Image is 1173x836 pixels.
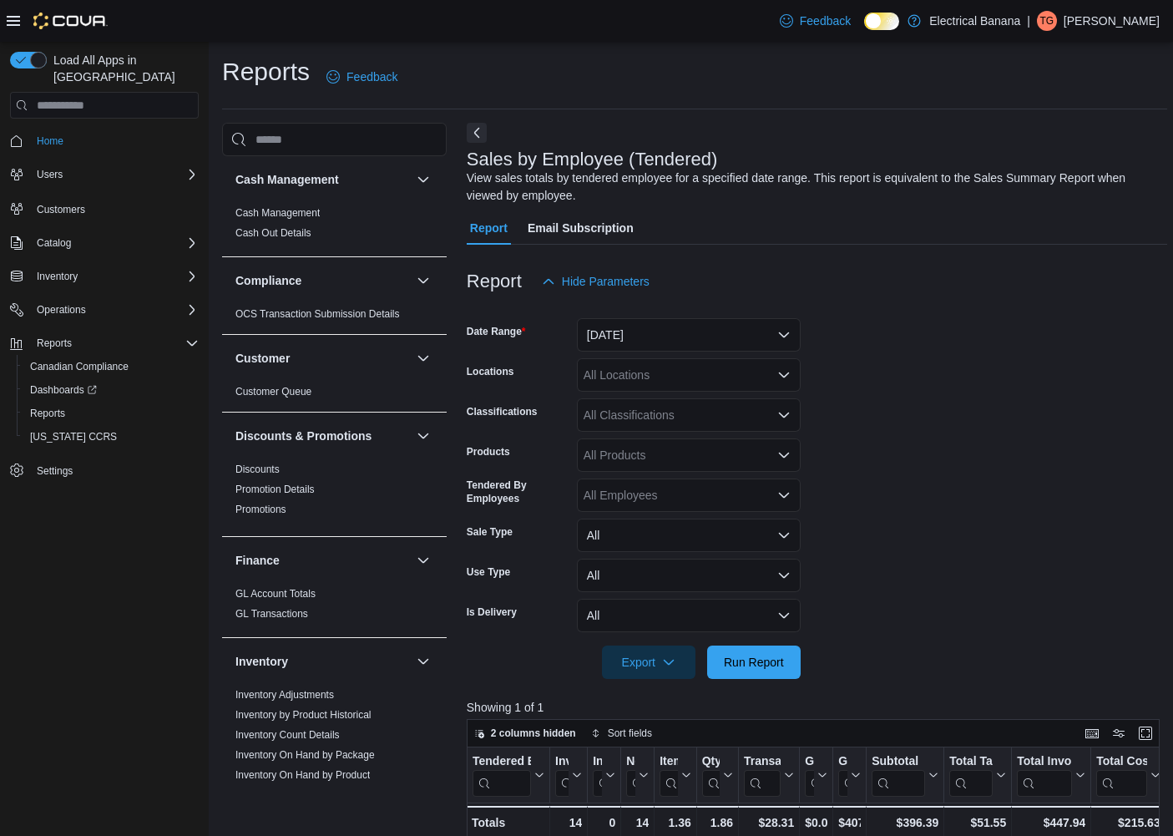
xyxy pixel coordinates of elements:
[30,300,93,320] button: Operations
[577,519,801,552] button: All
[413,426,433,446] button: Discounts & Promotions
[235,171,410,188] button: Cash Management
[30,165,69,185] button: Users
[413,651,433,671] button: Inventory
[37,168,63,181] span: Users
[222,459,447,536] div: Discounts & Promotions
[235,588,316,600] a: GL Account Totals
[864,13,899,30] input: Dark Mode
[30,360,129,373] span: Canadian Compliance
[1017,754,1085,797] button: Total Invoiced
[33,13,108,29] img: Cova
[235,484,315,495] a: Promotion Details
[30,430,117,443] span: [US_STATE] CCRS
[626,754,635,770] div: Net Sold
[30,300,199,320] span: Operations
[235,728,340,742] span: Inventory Count Details
[864,30,865,31] span: Dark Mode
[744,754,781,797] div: Transaction Average
[30,333,199,353] span: Reports
[660,754,678,797] div: Items Per Transaction
[47,52,199,85] span: Load All Apps in [GEOGRAPHIC_DATA]
[805,754,814,797] div: Gift Card Sales
[744,754,781,770] div: Transaction Average
[660,754,678,770] div: Items Per Transaction
[1082,723,1102,743] button: Keyboard shortcuts
[467,365,514,378] label: Locations
[30,165,199,185] span: Users
[235,653,410,670] button: Inventory
[30,130,199,151] span: Home
[413,348,433,368] button: Customer
[593,754,602,770] div: Invoices Ref
[872,754,925,770] div: Subtotal
[593,754,602,797] div: Invoices Ref
[37,134,63,148] span: Home
[593,813,615,833] div: 0
[838,754,861,797] button: Gross Sales
[3,332,205,355] button: Reports
[413,170,433,190] button: Cash Management
[235,463,280,476] span: Discounts
[3,298,205,322] button: Operations
[1017,813,1085,833] div: $447.94
[235,483,315,496] span: Promotion Details
[467,123,487,143] button: Next
[235,607,308,621] span: GL Transactions
[235,768,370,782] span: Inventory On Hand by Product
[555,754,569,797] div: Invoices Sold
[235,552,410,569] button: Finance
[30,233,78,253] button: Catalog
[702,813,733,833] div: 1.86
[235,689,334,701] a: Inventory Adjustments
[1096,813,1160,833] div: $215.63
[17,402,205,425] button: Reports
[222,203,447,256] div: Cash Management
[467,170,1159,205] div: View sales totals by tendered employee for a specified date range. This report is equivalent to t...
[744,754,794,797] button: Transaction Average
[473,754,544,797] button: Tendered Employee
[235,385,311,398] span: Customer Queue
[1064,11,1160,31] p: [PERSON_NAME]
[30,233,199,253] span: Catalog
[23,427,124,447] a: [US_STATE] CCRS
[467,479,570,505] label: Tendered By Employees
[593,754,615,797] button: Invoices Ref
[702,754,720,770] div: Qty Per Transaction
[23,357,135,377] a: Canadian Compliance
[235,171,339,188] h3: Cash Management
[626,754,649,797] button: Net Sold
[473,754,531,797] div: Tendered Employee
[1017,754,1072,797] div: Total Invoiced
[702,754,733,797] button: Qty Per Transaction
[467,605,517,619] label: Is Delivery
[23,403,199,423] span: Reports
[235,769,370,781] a: Inventory On Hand by Product
[473,754,531,770] div: Tendered Employee
[17,378,205,402] a: Dashboards
[702,754,720,797] div: Qty Per Transaction
[23,380,199,400] span: Dashboards
[805,754,814,770] div: Gift Cards
[235,464,280,475] a: Discounts
[222,304,447,334] div: Compliance
[235,587,316,600] span: GL Account Totals
[626,754,635,797] div: Net Sold
[660,813,691,833] div: 1.36
[1037,11,1057,31] div: Ted Gzebb
[235,350,410,367] button: Customer
[30,407,65,420] span: Reports
[744,813,794,833] div: $28.31
[346,68,397,85] span: Feedback
[468,723,583,743] button: 2 columns hidden
[467,525,513,539] label: Sale Type
[17,355,205,378] button: Canadian Compliance
[235,729,340,741] a: Inventory Count Details
[555,754,569,770] div: Invoices Sold
[222,55,310,89] h1: Reports
[235,206,320,220] span: Cash Management
[949,754,1006,797] button: Total Tax
[30,200,92,220] a: Customers
[838,813,861,833] div: $407.59
[1096,754,1160,797] button: Total Cost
